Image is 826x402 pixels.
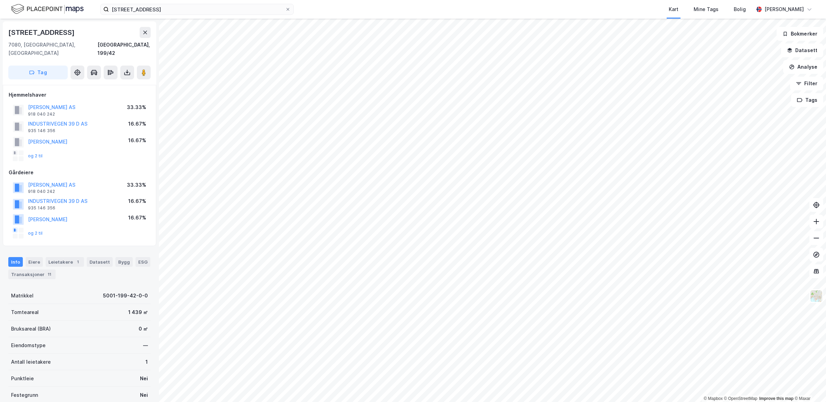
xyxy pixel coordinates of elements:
[764,5,804,13] div: [PERSON_NAME]
[11,341,46,350] div: Eiendomstype
[8,27,76,38] div: [STREET_ADDRESS]
[28,128,55,134] div: 935 146 356
[87,257,113,267] div: Datasett
[115,257,133,267] div: Bygg
[8,269,56,279] div: Transaksjoner
[781,43,823,57] button: Datasett
[140,374,148,383] div: Nei
[777,27,823,41] button: Bokmerker
[8,66,68,79] button: Tag
[9,91,150,99] div: Hjemmelshaver
[790,77,823,90] button: Filter
[26,257,43,267] div: Eiere
[734,5,746,13] div: Bolig
[74,258,81,265] div: 1
[28,189,55,194] div: 918 040 242
[140,391,148,399] div: Nei
[28,205,55,211] div: 935 146 356
[8,257,23,267] div: Info
[791,93,823,107] button: Tags
[704,396,723,401] a: Mapbox
[128,120,146,128] div: 16.67%
[143,341,148,350] div: —
[128,308,148,316] div: 1 439 ㎡
[103,292,148,300] div: 5001-199-42-0-0
[8,41,97,57] div: 7080, [GEOGRAPHIC_DATA], [GEOGRAPHIC_DATA]
[128,136,146,145] div: 16.67%
[127,103,146,111] div: 33.33%
[11,325,51,333] div: Bruksareal (BRA)
[694,5,719,13] div: Mine Tags
[146,358,148,366] div: 1
[127,181,146,189] div: 33.33%
[11,308,39,316] div: Tomteareal
[28,111,55,117] div: 918 040 242
[11,3,84,15] img: logo.f888ab2527a4732fd821a326f86c7f29.svg
[783,60,823,74] button: Analyse
[11,358,51,366] div: Antall leietakere
[791,369,826,402] iframe: Chat Widget
[759,396,794,401] a: Improve this map
[46,271,53,278] div: 11
[724,396,758,401] a: OpenStreetMap
[135,257,150,267] div: ESG
[9,168,150,177] div: Gårdeiere
[128,214,146,222] div: 16.67%
[669,5,678,13] div: Kart
[11,374,34,383] div: Punktleie
[128,197,146,205] div: 16.67%
[810,290,823,303] img: Z
[109,4,285,14] input: Søk på adresse, matrikkel, gårdeiere, leietakere eller personer
[11,292,34,300] div: Matrikkel
[791,369,826,402] div: Kontrollprogram for chat
[97,41,151,57] div: [GEOGRAPHIC_DATA], 199/42
[139,325,148,333] div: 0 ㎡
[46,257,84,267] div: Leietakere
[11,391,38,399] div: Festegrunn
